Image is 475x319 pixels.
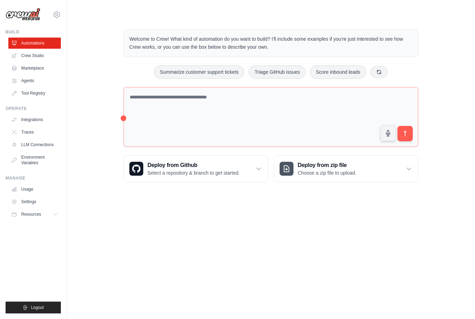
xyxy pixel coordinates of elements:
a: Environment Variables [8,152,61,168]
h3: Deploy from zip file [298,161,356,169]
p: Choose a zip file to upload. [298,169,356,176]
a: LLM Connections [8,139,61,150]
a: Integrations [8,114,61,125]
button: Summarize customer support tickets [154,65,244,79]
span: Logout [31,305,44,310]
h3: Deploy from Github [147,161,240,169]
p: Select a repository & branch to get started. [147,169,240,176]
img: Logo [6,8,40,21]
a: Usage [8,184,61,195]
a: Agents [8,75,61,86]
div: Operate [6,106,61,111]
div: Build [6,29,61,35]
a: Traces [8,127,61,138]
button: Triage GitHub issues [249,65,306,79]
a: Settings [8,196,61,207]
a: Tool Registry [8,88,61,99]
span: Resources [21,212,41,217]
button: Score inbound leads [310,65,366,79]
button: Logout [6,302,61,313]
a: Crew Studio [8,50,61,61]
button: Resources [8,209,61,220]
a: Automations [8,38,61,49]
p: Welcome to Crew! What kind of automation do you want to build? I'll include some examples if you'... [129,35,412,51]
a: Marketplace [8,63,61,74]
div: Manage [6,175,61,181]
